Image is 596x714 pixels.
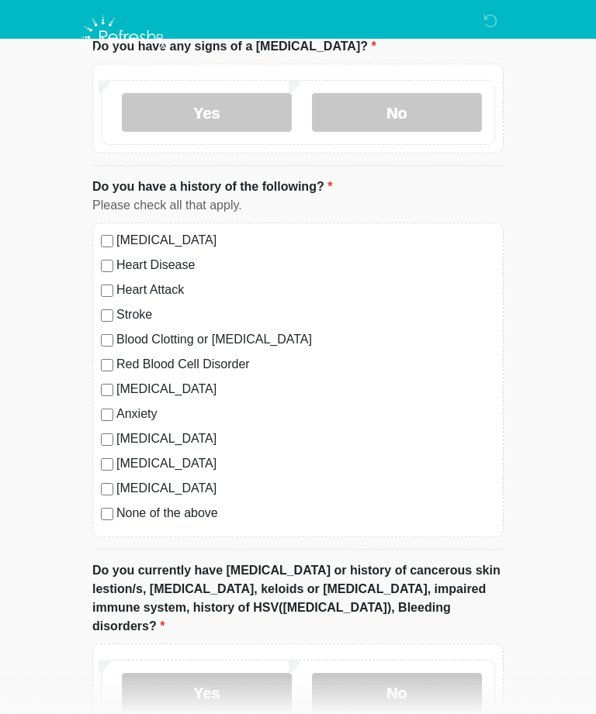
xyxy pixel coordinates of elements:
input: Red Blood Cell Disorder [101,359,113,371]
input: None of the above [101,508,113,520]
label: Red Blood Cell Disorder [116,355,495,374]
label: No [312,93,482,132]
label: No [312,673,482,712]
label: [MEDICAL_DATA] [116,231,495,250]
img: Refresh RX Logo [77,12,171,63]
label: Heart Attack [116,281,495,299]
label: Anxiety [116,405,495,423]
label: Blood Clotting or [MEDICAL_DATA] [116,330,495,349]
input: [MEDICAL_DATA] [101,458,113,471]
label: Heart Disease [116,256,495,274]
input: Blood Clotting or [MEDICAL_DATA] [101,334,113,347]
label: Do you currently have [MEDICAL_DATA] or history of cancerous skin lestion/s, [MEDICAL_DATA], kelo... [92,561,504,636]
input: Anxiety [101,409,113,421]
input: Heart Disease [101,260,113,272]
input: [MEDICAL_DATA] [101,483,113,495]
label: [MEDICAL_DATA] [116,479,495,498]
input: [MEDICAL_DATA] [101,433,113,446]
input: Stroke [101,309,113,322]
input: [MEDICAL_DATA] [101,235,113,247]
label: [MEDICAL_DATA] [116,429,495,448]
input: [MEDICAL_DATA] [101,384,113,396]
label: Yes [122,93,292,132]
div: Please check all that apply. [92,196,504,215]
input: Heart Attack [101,285,113,297]
label: Do you have a history of the following? [92,178,332,196]
label: Yes [122,673,292,712]
label: Stroke [116,305,495,324]
label: None of the above [116,504,495,523]
label: [MEDICAL_DATA] [116,380,495,398]
label: [MEDICAL_DATA] [116,454,495,473]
